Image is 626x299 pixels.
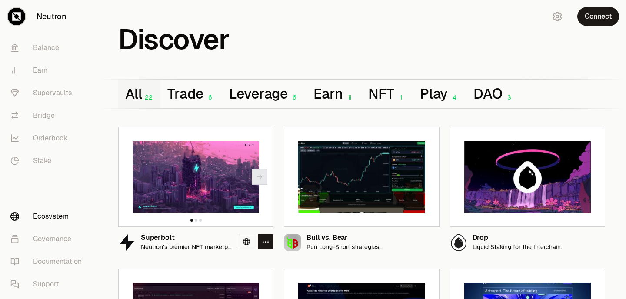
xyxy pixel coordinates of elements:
div: 4 [448,94,460,101]
button: All [118,80,160,108]
button: NFT [361,80,413,108]
div: 22 [142,94,153,101]
img: Drop preview image [464,141,591,213]
img: Bull vs. Bear preview image [298,141,425,213]
button: Trade [160,80,222,108]
p: Neutron’s premier NFT marketplace. [141,243,232,251]
div: 6 [288,94,300,101]
div: 11 [343,94,354,101]
button: Earn [306,80,361,108]
div: Drop [473,234,562,242]
div: 6 [203,94,215,101]
a: Stake [3,149,94,172]
a: Ecosystem [3,205,94,228]
a: Orderbook [3,127,94,149]
a: Documentation [3,250,94,273]
a: Supervaults [3,82,94,104]
button: Leverage [222,80,307,108]
p: Run Long-Short strategies. [306,243,380,251]
div: Bull vs. Bear [306,234,380,242]
div: Superbolt [141,234,232,242]
a: Bridge [3,104,94,127]
a: Balance [3,37,94,59]
button: Play [413,80,466,108]
h1: Discover [118,28,229,51]
button: Connect [577,7,619,26]
div: 3 [503,94,514,101]
a: Governance [3,228,94,250]
p: Liquid Staking for the Interchain. [473,243,562,251]
img: Superbolt preview image [133,141,259,213]
a: Support [3,273,94,296]
a: Earn [3,59,94,82]
button: DAO [466,80,521,108]
div: 1 [394,94,406,101]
